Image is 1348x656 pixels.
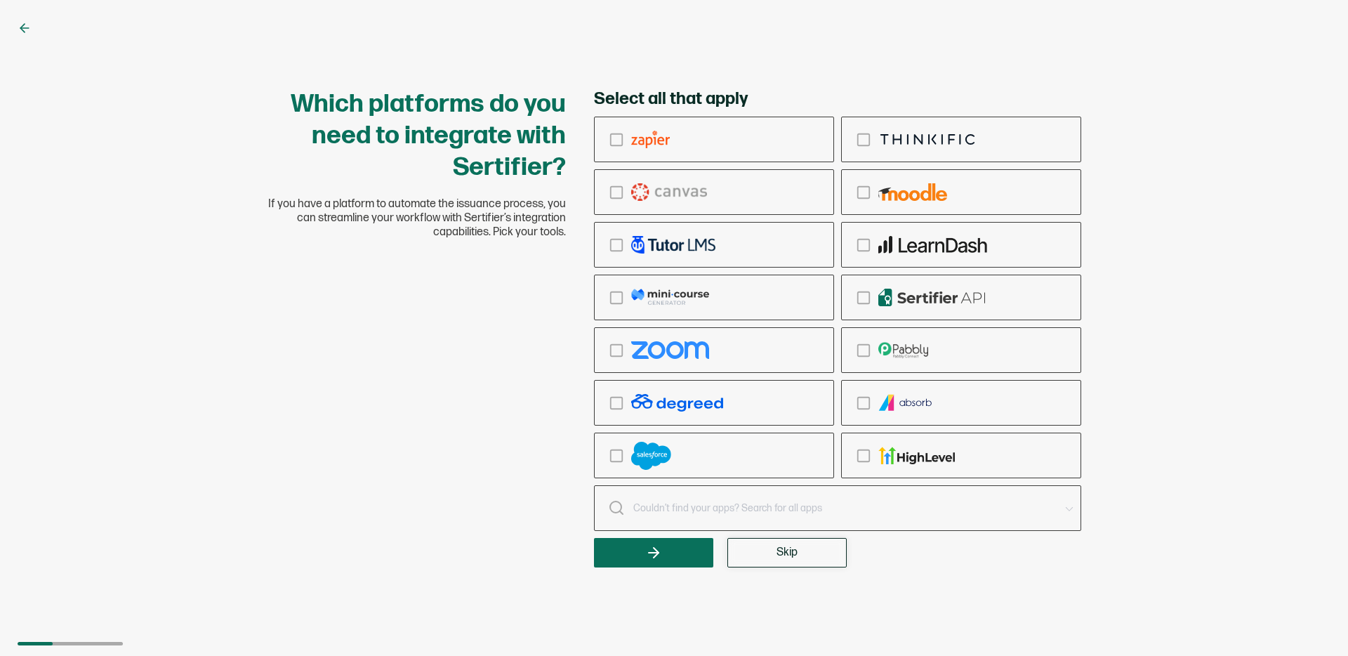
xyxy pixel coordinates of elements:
span: Select all that apply [594,88,748,110]
img: api [878,289,986,306]
span: If you have a platform to automate the issuance process, you can streamline your workflow with Se... [267,197,566,240]
div: checkbox-group [594,117,1081,478]
iframe: Chat Widget [1278,589,1348,656]
img: zoom [631,341,709,359]
img: tutor [631,236,715,254]
img: gohighlevel [878,447,955,464]
img: degreed [631,394,723,412]
img: thinkific [878,131,977,148]
span: Skip [777,547,798,558]
h1: Which platforms do you need to integrate with Sertifier? [267,88,566,183]
button: Skip [727,538,847,568]
img: moodle [878,183,947,201]
img: salesforce [631,442,671,470]
img: canvas [631,183,707,201]
img: learndash [878,236,987,254]
img: zapier [631,131,670,148]
img: pabbly [878,341,928,359]
input: Couldn’t find your apps? Search for all apps [594,485,1081,531]
img: mcg [631,289,709,306]
img: absorb [878,394,933,412]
